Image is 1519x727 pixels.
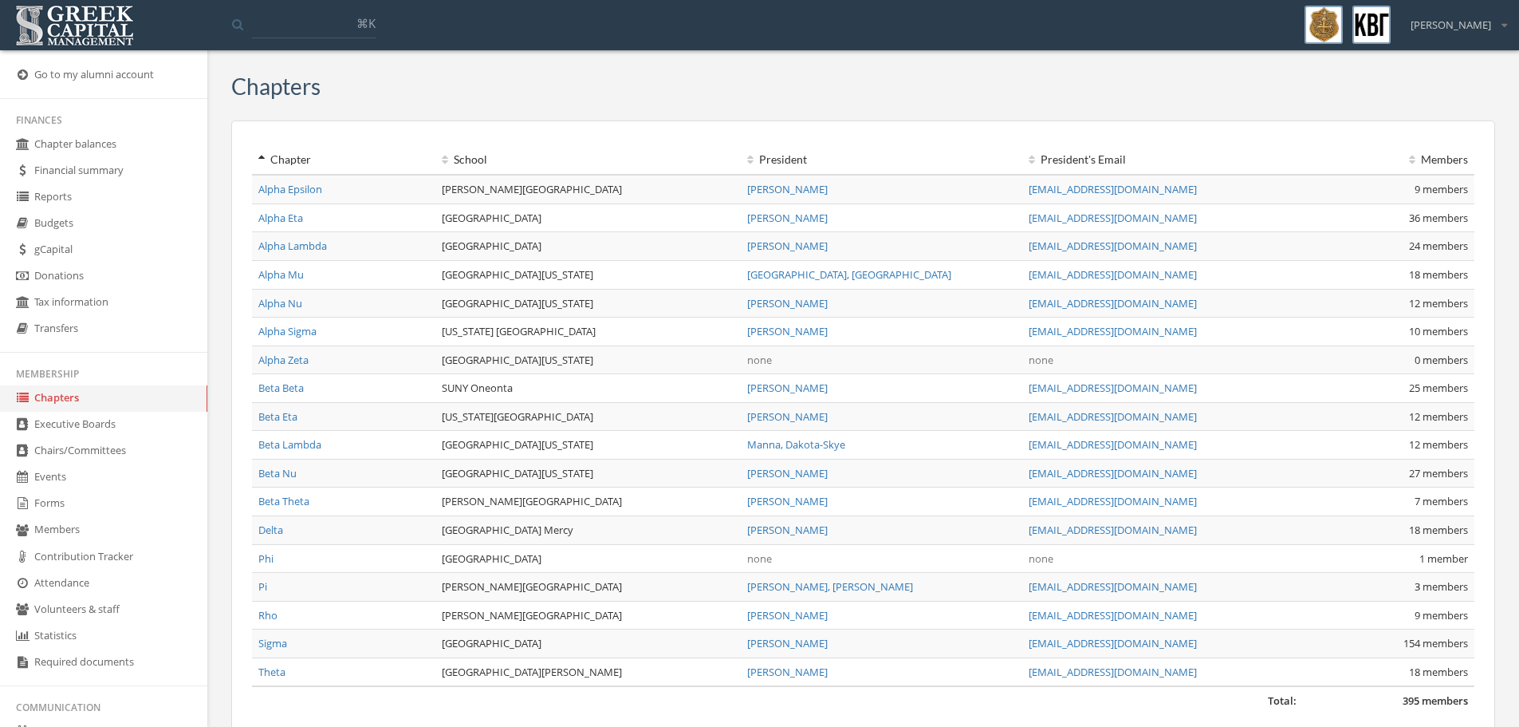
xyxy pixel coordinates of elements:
span: 9 members [1415,182,1468,196]
a: [PERSON_NAME] [747,239,828,253]
div: President 's Email [1029,152,1297,168]
td: [PERSON_NAME][GEOGRAPHIC_DATA] [435,573,741,602]
a: Alpha Mu [258,267,304,282]
a: Delta [258,523,283,537]
td: SUNY Oneonta [435,374,741,403]
a: [EMAIL_ADDRESS][DOMAIN_NAME] [1029,665,1197,679]
a: [EMAIL_ADDRESS][DOMAIN_NAME] [1029,466,1197,480]
td: [US_STATE][GEOGRAPHIC_DATA] [435,402,741,431]
td: [GEOGRAPHIC_DATA][US_STATE] [435,346,741,374]
a: [EMAIL_ADDRESS][DOMAIN_NAME] [1029,494,1197,508]
span: 27 members [1409,466,1468,480]
td: [GEOGRAPHIC_DATA] [435,232,741,261]
a: Alpha Lambda [258,239,327,253]
td: [GEOGRAPHIC_DATA][US_STATE] [435,289,741,318]
span: 0 members [1415,353,1468,367]
a: Beta Eta [258,409,297,424]
a: [PERSON_NAME] [747,466,828,480]
a: Alpha Sigma [258,324,317,338]
a: [PERSON_NAME] [747,211,828,225]
a: Manna, Dakota-Skye [747,437,845,452]
span: none [1029,353,1053,367]
span: 9 members [1415,608,1468,622]
a: [PERSON_NAME] [747,381,828,395]
a: Alpha Zeta [258,353,309,367]
a: Alpha Epsilon [258,182,322,196]
a: Pi [258,579,267,594]
td: [GEOGRAPHIC_DATA][US_STATE] [435,260,741,289]
span: 12 members [1409,409,1468,424]
a: [EMAIL_ADDRESS][DOMAIN_NAME] [1029,381,1197,395]
span: none [1029,551,1053,566]
a: Beta Beta [258,381,304,395]
td: [GEOGRAPHIC_DATA] [435,544,741,573]
td: [US_STATE] [GEOGRAPHIC_DATA] [435,318,741,346]
td: [PERSON_NAME][GEOGRAPHIC_DATA] [435,175,741,203]
a: [EMAIL_ADDRESS][DOMAIN_NAME] [1029,636,1197,650]
a: Alpha Nu [258,296,302,310]
a: Beta Lambda [258,437,321,452]
span: 18 members [1409,665,1468,679]
span: none [747,353,772,367]
td: [GEOGRAPHIC_DATA] [435,203,741,232]
a: [EMAIL_ADDRESS][DOMAIN_NAME] [1029,182,1197,196]
a: Alpha Eta [258,211,303,225]
span: 154 members [1403,636,1468,650]
h3: Chapters [231,74,321,99]
a: [PERSON_NAME] [747,324,828,338]
a: [EMAIL_ADDRESS][DOMAIN_NAME] [1029,608,1197,622]
span: 7 members [1415,494,1468,508]
div: President [747,152,1016,168]
td: [PERSON_NAME][GEOGRAPHIC_DATA] [435,488,741,516]
a: [PERSON_NAME] [747,494,828,508]
td: [GEOGRAPHIC_DATA][US_STATE] [435,459,741,488]
a: [EMAIL_ADDRESS][DOMAIN_NAME] [1029,296,1197,310]
a: [EMAIL_ADDRESS][DOMAIN_NAME] [1029,267,1197,282]
td: [GEOGRAPHIC_DATA] Mercy [435,516,741,545]
a: [EMAIL_ADDRESS][DOMAIN_NAME] [1029,239,1197,253]
a: [EMAIL_ADDRESS][DOMAIN_NAME] [1029,523,1197,537]
a: [EMAIL_ADDRESS][DOMAIN_NAME] [1029,324,1197,338]
a: [PERSON_NAME] [747,182,828,196]
span: 12 members [1409,437,1468,452]
a: [PERSON_NAME], [PERSON_NAME] [747,579,913,594]
a: Phi [258,551,273,566]
span: 24 members [1409,239,1468,253]
a: [EMAIL_ADDRESS][DOMAIN_NAME] [1029,579,1197,594]
a: [PERSON_NAME] [747,409,828,424]
a: Rho [258,608,277,622]
span: 36 members [1409,211,1468,225]
span: none [747,551,772,566]
a: [EMAIL_ADDRESS][DOMAIN_NAME] [1029,211,1197,225]
a: Theta [258,665,285,679]
a: Beta Theta [258,494,309,508]
a: [EMAIL_ADDRESS][DOMAIN_NAME] [1029,409,1197,424]
span: 1 member [1419,551,1468,566]
a: Beta Nu [258,466,297,480]
td: [PERSON_NAME][GEOGRAPHIC_DATA] [435,601,741,630]
div: Members [1309,152,1468,168]
span: ⌘K [356,15,376,31]
td: [GEOGRAPHIC_DATA] [435,630,741,658]
a: [PERSON_NAME] [747,608,828,622]
span: [PERSON_NAME] [1411,18,1491,33]
td: [GEOGRAPHIC_DATA][PERSON_NAME] [435,658,741,686]
td: Total: [252,686,1303,715]
div: School [442,152,734,168]
span: 10 members [1409,324,1468,338]
a: [PERSON_NAME] [747,296,828,310]
td: [GEOGRAPHIC_DATA][US_STATE] [435,431,741,460]
span: 12 members [1409,296,1468,310]
a: [PERSON_NAME] [747,523,828,537]
span: 3 members [1415,579,1468,594]
a: [PERSON_NAME] [747,665,828,679]
a: Sigma [258,636,287,650]
span: 18 members [1409,267,1468,282]
a: [EMAIL_ADDRESS][DOMAIN_NAME] [1029,437,1197,452]
a: [PERSON_NAME] [747,636,828,650]
div: Chapter [258,152,429,168]
div: [PERSON_NAME] [1400,6,1507,33]
span: 25 members [1409,381,1468,395]
a: [GEOGRAPHIC_DATA], [GEOGRAPHIC_DATA] [747,267,951,282]
span: 18 members [1409,523,1468,537]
